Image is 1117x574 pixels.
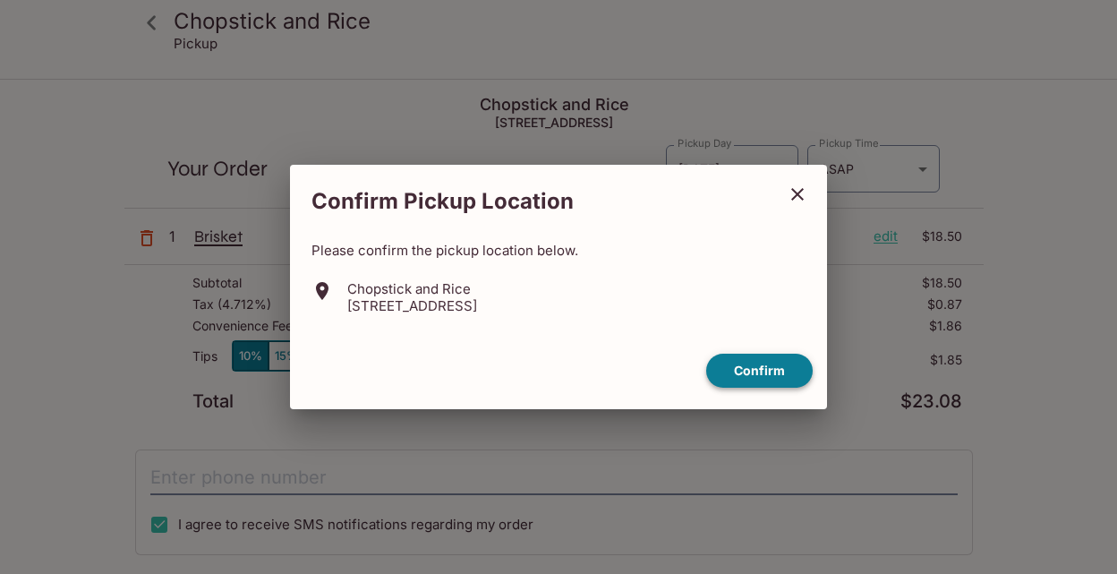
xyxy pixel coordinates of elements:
button: confirm [706,354,813,389]
button: close [775,172,820,217]
p: [STREET_ADDRESS] [347,297,477,314]
h2: Confirm Pickup Location [290,179,775,224]
p: Please confirm the pickup location below. [311,242,806,259]
p: Chopstick and Rice [347,280,477,297]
